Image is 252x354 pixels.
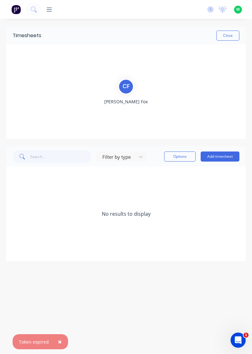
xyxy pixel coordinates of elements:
[6,167,246,261] div: No results to display
[58,337,62,346] span: ×
[231,333,246,348] iframe: Intercom live chat
[236,7,240,12] span: W
[13,32,41,39] div: Timesheets
[243,333,249,338] span: 1
[216,31,239,41] button: Close
[104,98,148,105] span: [PERSON_NAME] Fox
[11,5,21,14] img: Factory
[52,334,68,349] button: Close
[30,150,92,163] input: Search...
[164,151,196,162] button: Options
[118,79,134,94] div: C F
[19,339,49,345] div: Token expired
[201,151,239,162] button: Add timesheet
